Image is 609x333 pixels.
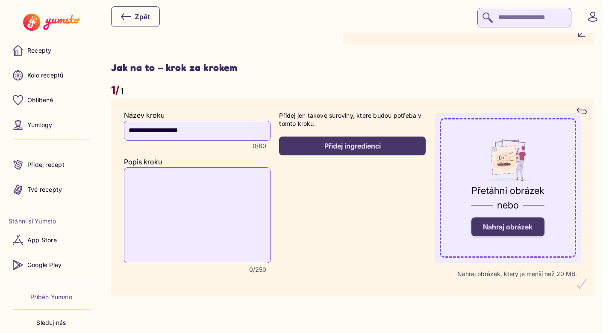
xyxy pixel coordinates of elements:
[27,236,57,244] p: App Store
[121,85,124,97] p: 1
[253,143,266,149] span: Character count
[9,65,94,86] a: Kolo receptů
[36,318,66,327] p: Sleduj nás
[288,141,416,151] div: Přidej ingredienci
[457,271,577,277] p: Nahraj obrázek, který je menší než 20 MB.
[9,40,94,61] a: Recepty
[27,96,53,104] p: Oblíbené
[111,82,120,98] p: 1/
[279,137,426,155] button: Přidej ingredienci
[27,261,62,269] p: Google Play
[30,293,72,301] a: Příběh Yumsto
[497,198,519,212] p: nebo
[9,115,94,135] a: Yumlogy
[9,217,94,226] li: Stáhni si Yumsto
[9,255,94,275] a: Google Play
[249,266,266,273] span: Character count
[27,46,51,55] p: Recepty
[9,155,94,175] a: Přidej recept
[9,179,94,200] a: Tvé recepty
[471,183,544,198] p: Přetáhni obrázek
[27,121,52,129] p: Yumlogy
[111,6,160,27] button: Zpět
[27,161,65,169] p: Přidej recept
[27,71,64,80] p: Kolo receptů
[124,158,162,166] label: Popis kroku
[23,14,79,31] img: Yumsto logo
[121,12,150,22] div: Zpět
[27,185,62,194] p: Tvé recepty
[9,90,94,110] a: Oblíbené
[124,111,165,119] label: Název kroku
[111,62,594,74] h3: Jak na to – krok za krokem
[483,223,533,231] span: Nahraj obrázek
[9,230,94,250] a: App Store
[279,111,426,128] p: Přidej jen takové suroviny, které budou potřeba v tomto kroku.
